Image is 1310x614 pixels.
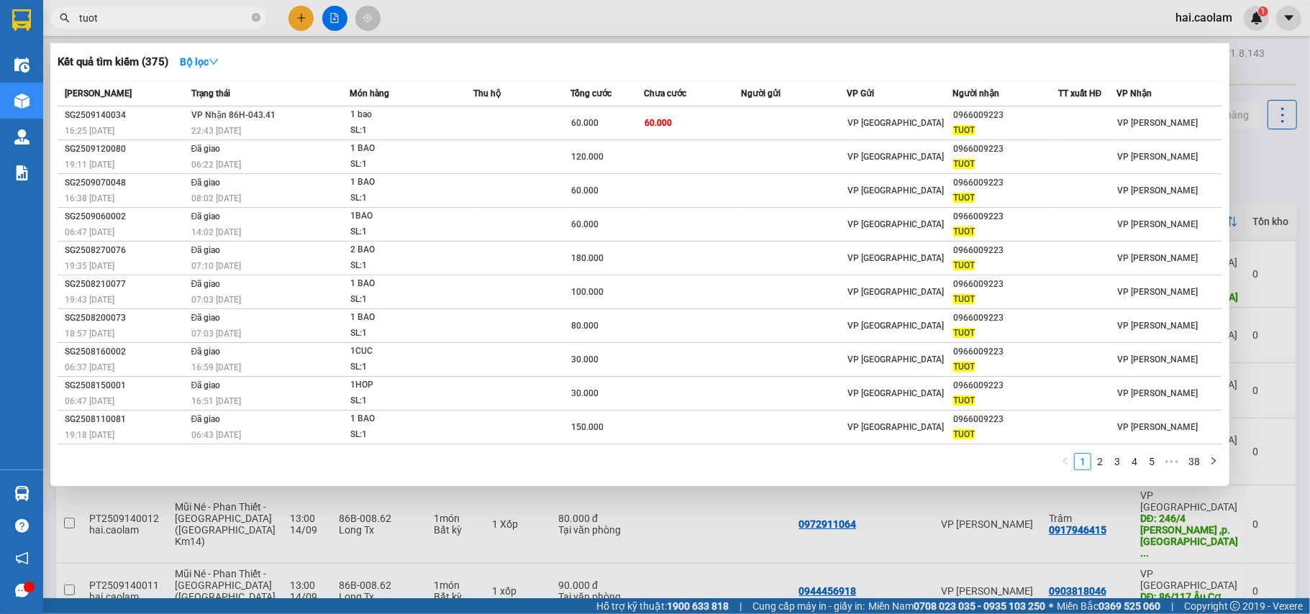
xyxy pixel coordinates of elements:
[191,396,241,406] span: 16:51 [DATE]
[1058,88,1102,98] span: TT xuất HĐ
[847,152,944,162] span: VP [GEOGRAPHIC_DATA]
[571,321,599,331] span: 80.000
[191,430,241,440] span: 06:43 [DATE]
[180,56,219,68] strong: Bộ lọc
[953,226,975,237] span: TUOT
[1205,453,1222,470] li: Next Page
[953,311,1057,326] div: 0966009223
[65,378,187,393] div: SG2508150001
[1109,453,1126,470] li: 3
[350,359,458,375] div: SL: 1
[191,160,241,170] span: 06:22 [DATE]
[571,253,604,263] span: 180.000
[15,519,29,533] span: question-circle
[953,175,1057,191] div: 0966009223
[350,276,458,292] div: 1 BAO
[571,287,604,297] span: 100.000
[191,329,241,339] span: 07:03 [DATE]
[191,313,221,323] span: Đã giao
[1057,453,1074,470] li: Previous Page
[350,224,458,240] div: SL: 1
[191,211,221,221] span: Đã giao
[847,354,944,365] span: VP [GEOGRAPHIC_DATA]
[1117,152,1198,162] span: VP [PERSON_NAME]
[191,88,230,98] span: Trạng thái
[191,279,221,289] span: Đã giao
[1117,321,1198,331] span: VP [PERSON_NAME]
[65,108,187,123] div: SG2509140034
[191,110,276,120] span: VP Nhận 86H-043.41
[191,245,221,255] span: Đã giao
[953,159,975,169] span: TUOT
[571,354,599,365] span: 30.000
[65,193,114,203] span: 16:38 [DATE]
[65,142,187,157] div: SG2509120080
[350,258,458,274] div: SL: 1
[1205,453,1222,470] button: right
[350,175,458,191] div: 1 BAO
[953,125,975,135] span: TUOT
[14,58,29,73] img: warehouse-icon
[14,129,29,145] img: warehouse-icon
[1117,185,1198,196] span: VP [PERSON_NAME]
[65,227,114,237] span: 06:47 [DATE]
[65,261,114,271] span: 19:35 [DATE]
[65,362,114,372] span: 06:37 [DATE]
[1061,457,1070,465] span: left
[953,429,975,439] span: TUOT
[65,430,114,440] span: 19:18 [DATE]
[847,88,874,98] span: VP Gửi
[65,243,187,258] div: SG2508270076
[953,395,975,405] span: TUOT
[15,584,29,597] span: message
[14,165,29,180] img: solution-icon
[645,118,672,128] span: 60.000
[191,261,241,271] span: 07:10 [DATE]
[953,193,975,203] span: TUOT
[1209,457,1218,465] span: right
[209,57,219,67] span: down
[350,141,458,157] div: 1 BAO
[1116,88,1152,98] span: VP Nhận
[65,88,132,98] span: [PERSON_NAME]
[350,242,458,258] div: 2 BAO
[847,287,944,297] span: VP [GEOGRAPHIC_DATA]
[14,486,29,501] img: warehouse-icon
[350,326,458,342] div: SL: 1
[350,157,458,173] div: SL: 1
[350,427,458,443] div: SL: 1
[571,118,599,128] span: 60.000
[191,126,241,136] span: 22:43 [DATE]
[847,118,944,128] span: VP [GEOGRAPHIC_DATA]
[571,185,599,196] span: 60.000
[952,88,999,98] span: Người nhận
[350,393,458,409] div: SL: 1
[350,344,458,359] div: 1CUC
[350,88,389,98] span: Món hàng
[1126,453,1143,470] li: 4
[65,396,114,406] span: 06:47 [DATE]
[953,378,1057,393] div: 0966009223
[953,344,1057,359] div: 0966009223
[1117,287,1198,297] span: VP [PERSON_NAME]
[1117,422,1198,432] span: VP [PERSON_NAME]
[65,311,187,326] div: SG2508200073
[847,185,944,196] span: VP [GEOGRAPHIC_DATA]
[847,253,944,263] span: VP [GEOGRAPHIC_DATA]
[350,377,458,393] div: 1HOP
[847,219,944,229] span: VP [GEOGRAPHIC_DATA]
[60,13,70,23] span: search
[350,191,458,206] div: SL: 1
[65,160,114,170] span: 19:11 [DATE]
[953,294,975,304] span: TUOT
[1075,454,1091,469] a: 1
[252,13,260,22] span: close-circle
[252,12,260,25] span: close-circle
[1074,453,1091,470] li: 1
[65,209,187,224] div: SG2509060002
[1183,453,1205,470] li: 38
[1109,454,1125,469] a: 3
[191,178,221,188] span: Đã giao
[1117,219,1198,229] span: VP [PERSON_NAME]
[14,93,29,109] img: warehouse-icon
